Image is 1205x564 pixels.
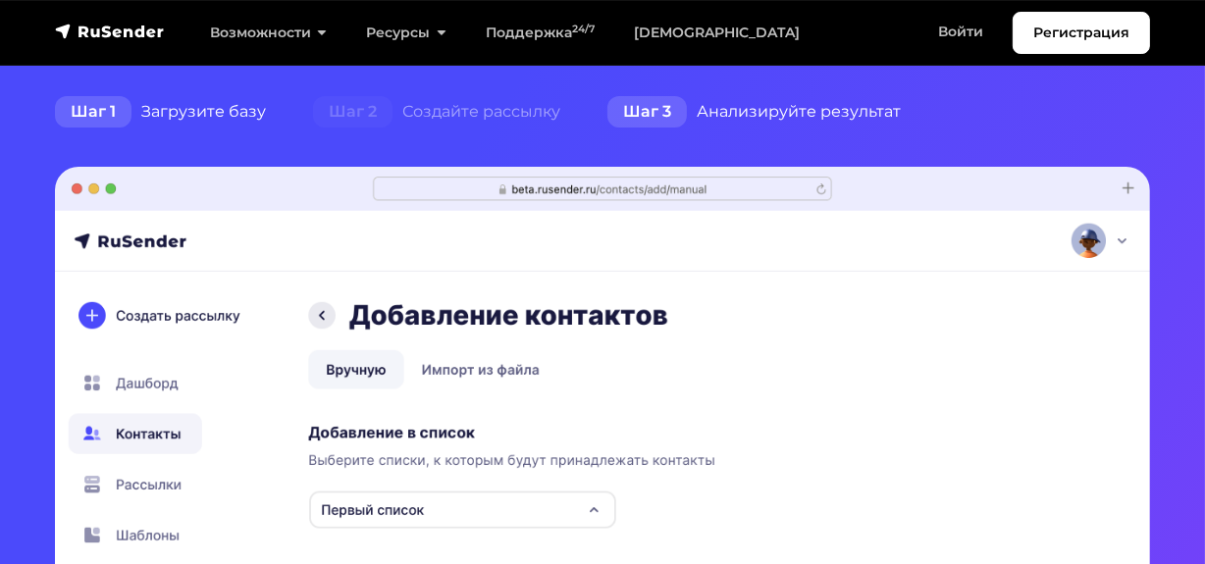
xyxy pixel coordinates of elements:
[289,92,584,131] div: Создайте рассылку
[55,22,165,41] img: RuSender
[572,23,595,35] sup: 24/7
[313,96,393,128] span: Шаг 2
[607,96,687,128] span: Шаг 3
[190,13,346,53] a: Возможности
[346,13,465,53] a: Ресурсы
[1013,12,1150,54] a: Регистрация
[918,12,1003,52] a: Войти
[584,92,924,131] div: Анализируйте результат
[31,92,289,131] div: Загрузите базу
[614,13,819,53] a: [DEMOGRAPHIC_DATA]
[55,96,131,128] span: Шаг 1
[466,13,614,53] a: Поддержка24/7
